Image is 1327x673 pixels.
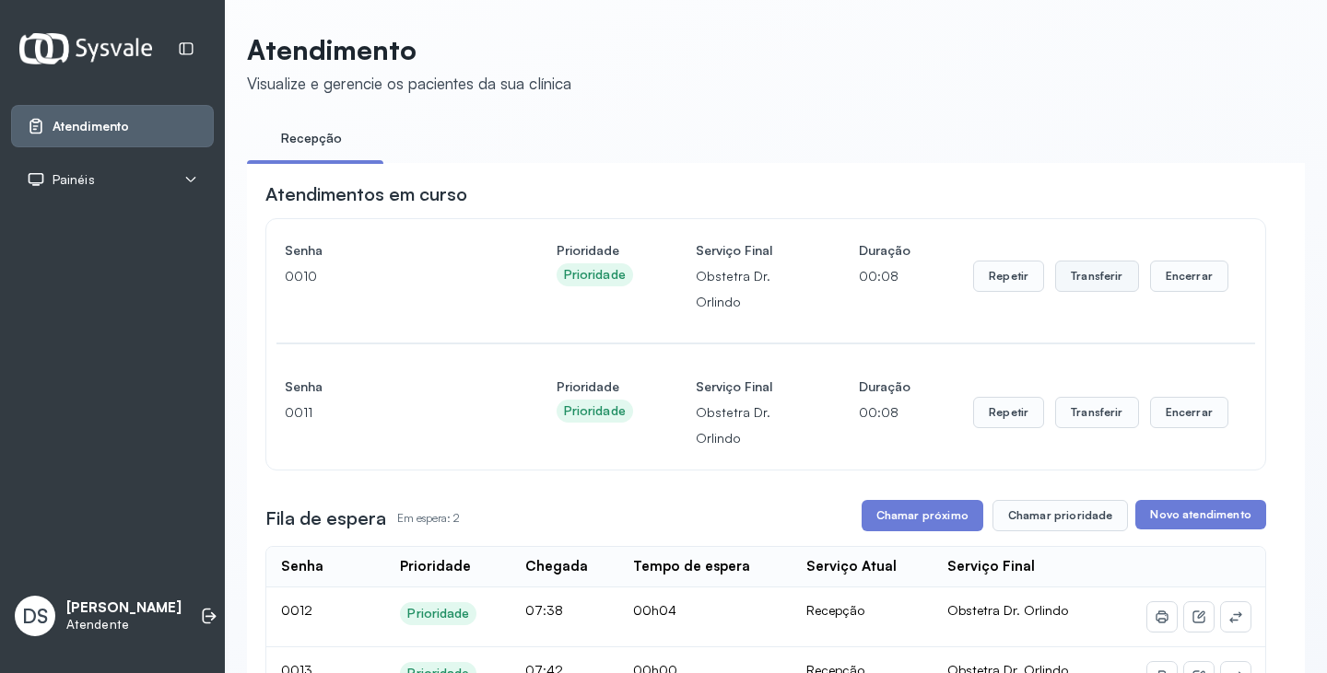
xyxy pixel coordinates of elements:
button: Transferir [1055,261,1139,292]
h3: Fila de espera [265,505,386,531]
div: Recepção [806,602,918,619]
div: Senha [281,558,323,575]
p: Em espera: 2 [397,505,460,531]
img: Logotipo do estabelecimento [19,33,152,64]
button: Chamar prioridade [992,500,1129,531]
span: 0012 [281,602,312,618]
h4: Prioridade [557,238,633,263]
p: Atendente [66,617,182,632]
p: Obstetra Dr. Orlindo [696,263,796,315]
h4: Senha [285,374,494,400]
div: Prioridade [407,606,469,621]
div: Prioridade [564,267,626,283]
button: Chamar próximo [862,500,983,531]
span: Painéis [53,172,95,188]
button: Transferir [1055,397,1139,428]
div: Serviço Final [947,558,1035,575]
h4: Senha [285,238,494,263]
p: [PERSON_NAME] [66,599,182,617]
button: Encerrar [1150,397,1228,428]
div: Tempo de espera [633,558,750,575]
button: Repetir [973,397,1044,428]
h4: Serviço Final [696,238,796,263]
h3: Atendimentos em curso [265,181,467,207]
h4: Duração [859,238,910,263]
h4: Duração [859,374,910,400]
span: Obstetra Dr. Orlindo [947,602,1068,618]
a: Atendimento [27,117,198,135]
div: Visualize e gerencie os pacientes da sua clínica [247,74,571,93]
div: Prioridade [400,558,471,575]
h4: Serviço Final [696,374,796,400]
button: Encerrar [1150,261,1228,292]
div: Prioridade [564,403,626,419]
div: Chegada [525,558,588,575]
span: Atendimento [53,119,129,134]
a: Recepção [247,123,376,154]
span: 00h04 [633,602,676,618]
p: 0011 [285,400,494,425]
h4: Prioridade [557,374,633,400]
div: Serviço Atual [806,558,897,575]
button: Novo atendimento [1135,500,1265,529]
p: 0010 [285,263,494,289]
button: Repetir [973,261,1044,292]
p: Atendimento [247,33,571,66]
p: 00:08 [859,263,910,289]
p: 00:08 [859,400,910,425]
span: 07:38 [525,602,563,618]
p: Obstetra Dr. Orlindo [696,400,796,451]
